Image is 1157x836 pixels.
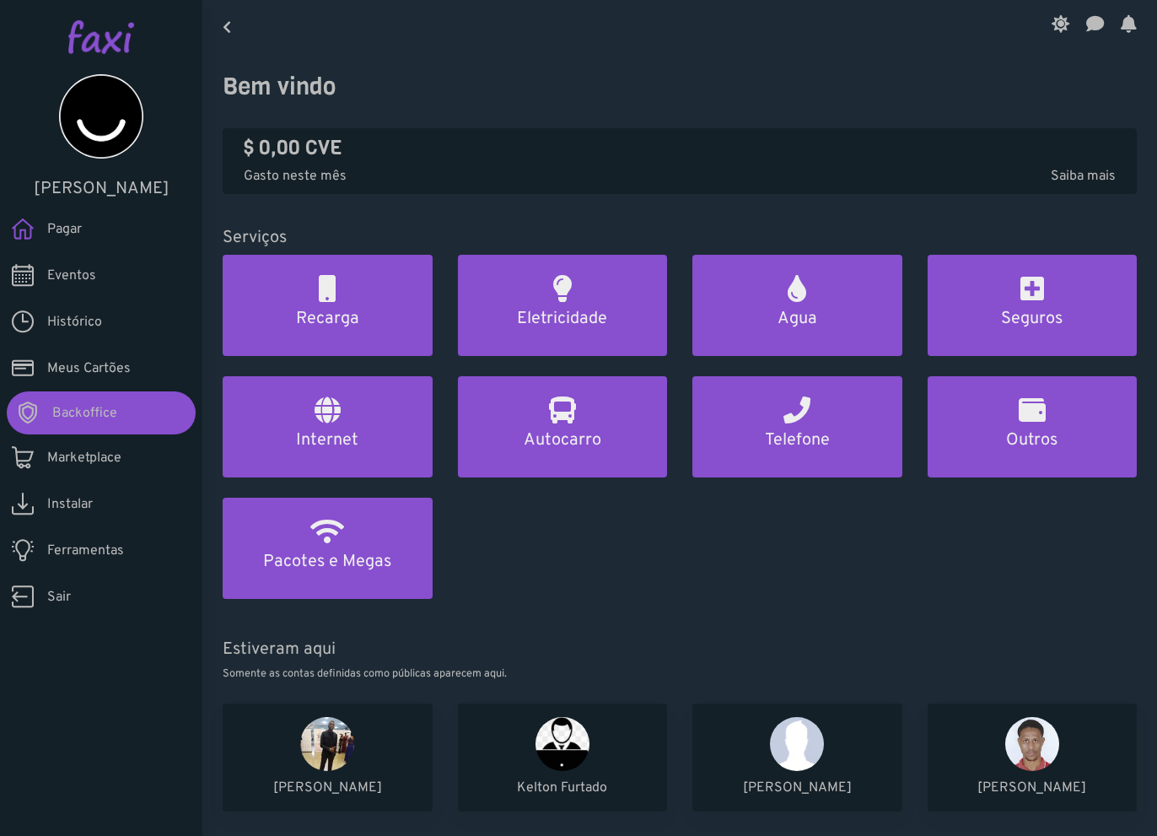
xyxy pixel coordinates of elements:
img: Kelton Furtado [535,717,589,771]
p: [PERSON_NAME] [236,778,419,798]
a: Internet [223,376,433,477]
a: Autocarro [458,376,668,477]
p: Kelton Furtado [471,778,654,798]
a: Kelton Furtado Kelton Furtado [458,704,668,812]
h5: Agua [713,309,882,329]
h5: Serviços [223,228,1137,248]
a: [PERSON_NAME] [25,74,177,199]
p: [PERSON_NAME] [706,778,889,798]
h5: [PERSON_NAME] [25,179,177,199]
span: Backoffice [52,403,117,423]
h5: Pacotes e Megas [243,552,412,572]
h5: Estiveram aqui [223,639,1137,660]
p: Gasto neste mês [244,166,1116,186]
h5: Eletricidade [478,309,648,329]
span: Ferramentas [47,541,124,561]
h5: Seguros [948,309,1117,329]
a: Telefone [692,376,902,477]
span: Instalar [47,494,93,515]
h3: Bem vindo [223,73,1137,101]
a: Agua [692,255,902,356]
h5: Internet [243,430,412,450]
span: Meus Cartões [47,359,131,379]
h5: Autocarro [478,430,648,450]
span: Histórico [47,312,102,332]
span: Marketplace [47,448,121,468]
a: Pacotes e Megas [223,498,433,599]
h4: $ 0,00 CVE [244,136,1116,160]
img: Anna Rodrigues [770,717,824,771]
p: [PERSON_NAME] [941,778,1124,798]
a: Anna Rodrigues [PERSON_NAME] [692,704,902,812]
a: Backoffice [7,391,196,434]
img: Carlos Barros [1005,717,1059,771]
a: Carlos Barros [PERSON_NAME] [928,704,1138,812]
p: Somente as contas definidas como públicas aparecem aqui. [223,666,1137,682]
span: Eventos [47,266,96,286]
h5: Recarga [243,309,412,329]
img: Mikas Robalo [300,717,354,771]
a: Recarga [223,255,433,356]
span: Saiba mais [1051,166,1116,186]
h5: Outros [948,430,1117,450]
a: Seguros [928,255,1138,356]
a: Mikas Robalo [PERSON_NAME] [223,704,433,812]
h5: Telefone [713,430,882,450]
span: Pagar [47,219,82,240]
a: $ 0,00 CVE Gasto neste mêsSaiba mais [244,136,1116,187]
span: Sair [47,587,71,607]
a: Eletricidade [458,255,668,356]
a: Outros [928,376,1138,477]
